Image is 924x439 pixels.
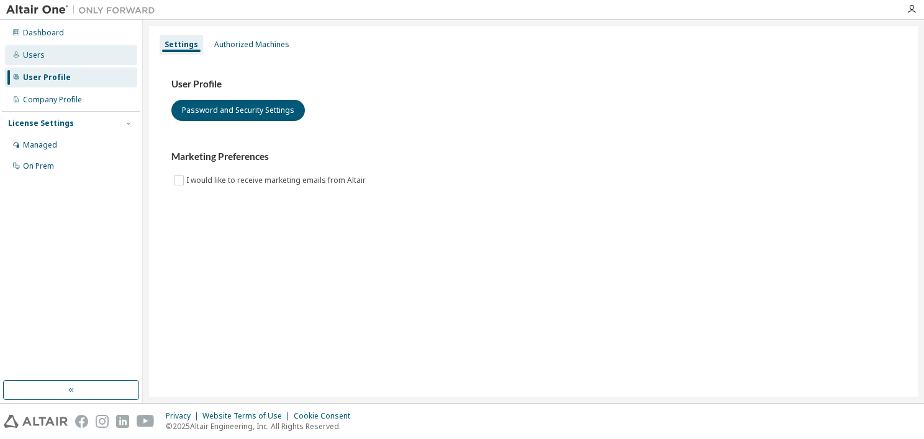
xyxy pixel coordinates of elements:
h3: User Profile [171,78,895,91]
div: On Prem [23,161,54,171]
div: Privacy [166,411,202,421]
div: License Settings [8,118,74,128]
img: altair_logo.svg [4,415,68,428]
button: Password and Security Settings [171,100,305,121]
div: Company Profile [23,95,82,105]
h3: Marketing Preferences [171,151,895,163]
div: Managed [23,140,57,150]
div: Users [23,50,45,60]
img: linkedin.svg [116,415,129,428]
img: Altair One [6,4,161,16]
img: instagram.svg [96,415,109,428]
div: Cookie Consent [294,411,358,421]
div: Dashboard [23,28,64,38]
div: Settings [165,40,198,50]
div: Website Terms of Use [202,411,294,421]
div: User Profile [23,73,71,82]
img: youtube.svg [137,415,155,428]
div: Authorized Machines [214,40,289,50]
img: facebook.svg [75,415,88,428]
p: © 2025 Altair Engineering, Inc. All Rights Reserved. [166,421,358,432]
label: I would like to receive marketing emails from Altair [186,173,368,188]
